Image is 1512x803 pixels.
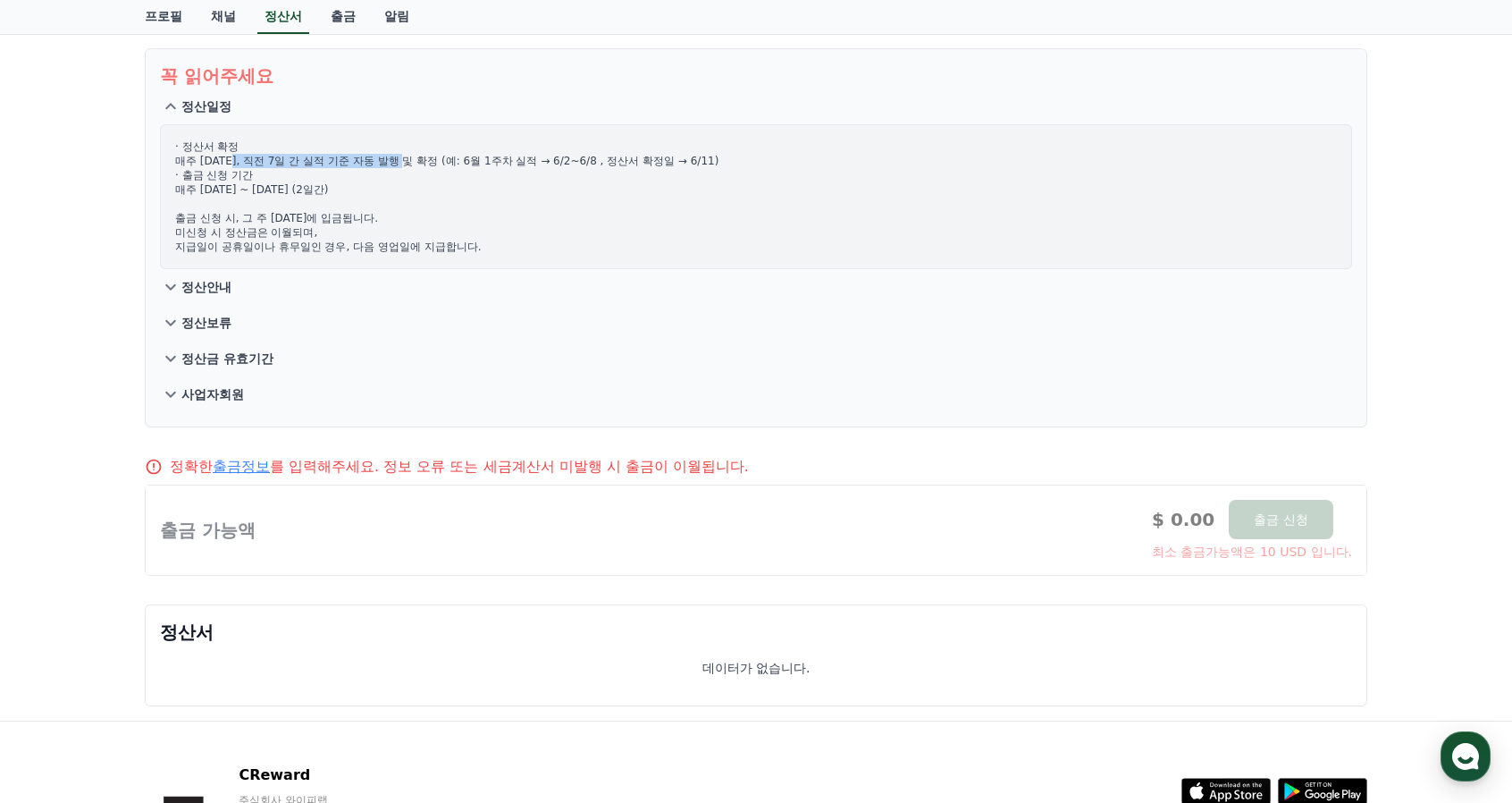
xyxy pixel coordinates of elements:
p: 정산서 [160,620,1352,645]
p: 데이터가 없습니다. [702,659,811,677]
p: CReward [239,765,457,786]
a: 설정 [231,567,343,612]
p: 정산안내 [181,278,231,296]
span: 홈 [56,594,67,608]
p: 정산금 유효기간 [181,350,273,368]
a: 대화 [118,567,231,612]
button: 정산보류 [160,305,1352,341]
a: 출금정보 [213,458,270,475]
button: 정산일정 [160,89,1352,124]
p: 사업자회원 [181,385,244,403]
a: 홈 [5,567,118,612]
span: 설정 [276,594,298,608]
p: 정확한 를 입력해주세요. 정보 오류 또는 세금계산서 미발행 시 출금이 이월됩니다. [170,456,749,478]
button: 정산금 유효기간 [160,341,1352,376]
p: 꼭 읽어주세요 [160,63,1352,89]
button: 사업자회원 [160,376,1352,412]
p: · 정산서 확정 매주 [DATE], 직전 7일 간 실적 기준 자동 발행 및 확정 (예: 6월 1주차 실적 → 6/2~6/8 , 정산서 확정일 → 6/11) · 출금 신청 기간... [175,139,1337,254]
p: 정산일정 [181,97,231,115]
span: 대화 [164,595,185,609]
button: 정산안내 [160,269,1352,305]
p: 정산보류 [181,314,231,332]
